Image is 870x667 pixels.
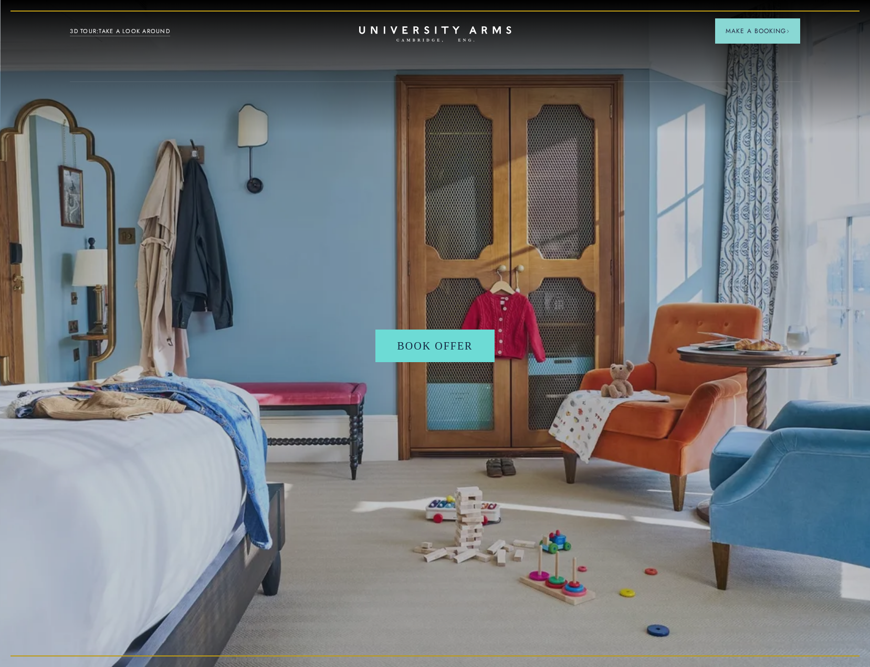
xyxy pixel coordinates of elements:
img: Arrow icon [786,29,790,33]
a: Book Offer [375,330,495,362]
a: Home [359,26,511,43]
a: 3D TOUR:TAKE A LOOK AROUND [70,27,170,36]
span: Make a Booking [726,26,790,36]
button: Make a BookingArrow icon [715,18,800,44]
